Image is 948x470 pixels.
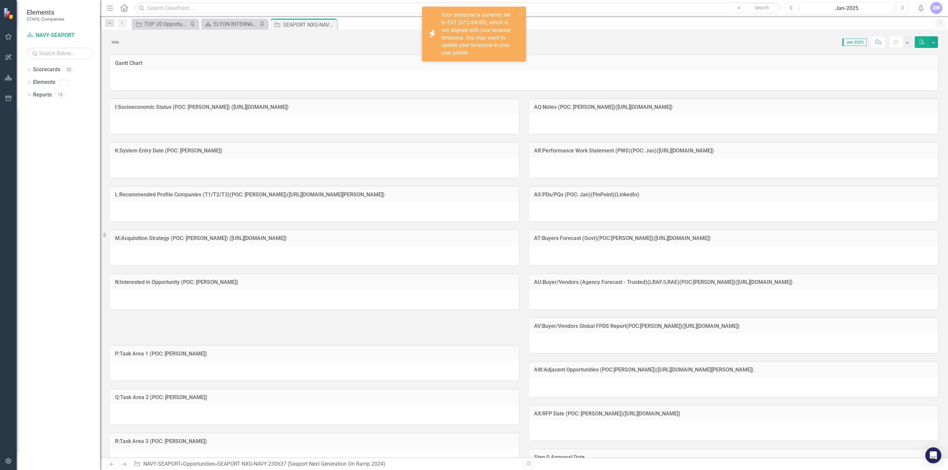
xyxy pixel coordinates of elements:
h3: L:Recommended Profile Companies (T1/T2/T3)(POC: [PERSON_NAME])([URL][DOMAIN_NAME][PERSON_NAME]) [115,192,514,198]
div: SEAPORT NXG-NAVY-230637 (Seaport Next Generation On Ramp 2024) [283,21,335,29]
a: NAVY-SEAPORT [143,461,180,467]
a: Reports [33,91,52,99]
h3: I:Socioeconomic Status (POC: [PERSON_NAME]) ([URL][DOMAIN_NAME]) [115,104,514,110]
span: Elements [27,8,64,16]
h3: AQ:Notes (POC: [PERSON_NAME])([URL][DOMAIN_NAME]) [534,104,933,110]
h3: Q:Task Area 2 (POC: [PERSON_NAME]) [115,394,514,400]
a: TOP 20 Opportunities ([DATE] Process) [133,20,188,28]
input: Search Below... [27,48,93,59]
h3: AV:Buyer/Vendors Global FPDS Report(POC:[PERSON_NAME])([URL][DOMAIN_NAME]) [534,323,933,329]
div: Your timezone is currently set to EST (UTC-04:00), which is not aligned with your browser timezon... [441,11,517,57]
h3: AS:PDs/PQs (POC: Jan)(PinPoint)(LinkedIn) [534,192,933,198]
div: ELYON INTERNATIONAL INC [214,20,258,28]
div: 15 [55,92,66,98]
img: Not Defined [110,37,121,48]
h3: AX:RFP Date (POC: [PERSON_NAME])([URL][DOMAIN_NAME]) [534,411,933,417]
button: Search [745,3,779,13]
div: Jan-2025 [802,4,892,12]
span: Search [755,5,769,10]
h3: Gantt Chart [115,60,933,66]
a: Scorecards [33,66,60,74]
div: Open Intercom Messenger [925,447,941,463]
input: Search ClearPoint... [135,2,780,14]
div: 22 [64,67,74,73]
h3: K:System Entry Date (POC: [PERSON_NAME]) [115,148,514,154]
h3: AR:Performance Work Statement (PWS)(POC: Jan)([URL][DOMAIN_NAME]) [534,148,933,154]
h3: AT:Buyers Forecast (Govt)(POC:[PERSON_NAME])([URL][DOMAIN_NAME]) [534,235,933,241]
div: TOP 20 Opportunities ([DATE] Process) [144,20,188,28]
h3: AW:Adjacent Opportunities (POC:[PERSON_NAME])([URL][DOMAIN_NAME][PERSON_NAME]) [534,367,933,373]
a: NAVY-SEAPORT [27,32,93,39]
small: STAHL Companies [27,16,64,22]
button: Jan-2025 [800,2,894,14]
h3: R:Task Area 3 (POC: [PERSON_NAME]) [115,438,514,444]
div: SEAPORT NXG-NAVY-230637 (Seaport Next Generation On Ramp 2024) [217,461,385,467]
a: Elements [33,79,55,86]
h3: AU:Buyer/Vendors (Agency Forecast - Trusted)(LRAF/LRAE)(POC:[PERSON_NAME])([URL][DOMAIN_NAME]) [534,279,933,285]
button: DW [930,2,942,14]
button: close [519,9,523,17]
div: » » [134,460,519,468]
a: ELYON INTERNATIONAL INC [203,20,258,28]
span: Jan-2025 [842,39,867,46]
h3: M:Acquisition Strategy (POC: [PERSON_NAME]) ([URL][DOMAIN_NAME]) [115,235,514,241]
a: Opportunities [183,461,215,467]
h3: N:Interested in Opportunity (POC: [PERSON_NAME]) [115,279,514,285]
h3: P:Task Area 1 (POC: [PERSON_NAME]) [115,351,514,357]
img: ClearPoint Strategy [3,7,15,19]
h3: Step 0 Approval Date [534,454,933,460]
